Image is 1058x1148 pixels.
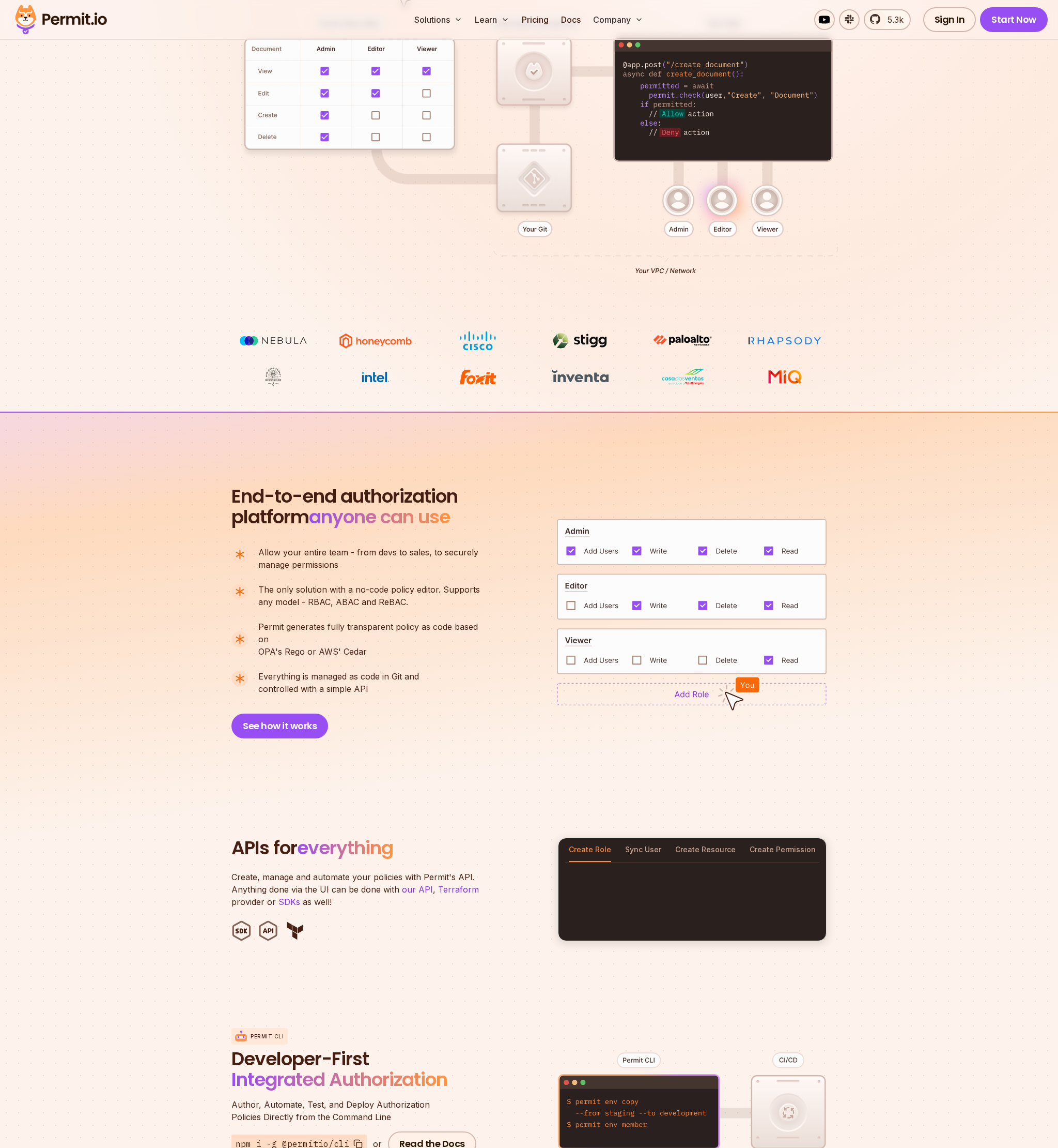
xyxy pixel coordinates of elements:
p: any model - RBAC, ABAC and ReBAC. [258,583,480,608]
img: Nebula [235,331,312,351]
img: inventa [541,367,619,386]
button: Sync User [625,838,661,862]
button: Learn [471,9,514,30]
button: Company [589,9,647,30]
p: Permit CLI [251,1033,284,1040]
p: OPA's Rego or AWS' Cedar [258,621,489,658]
button: Create Resource [675,838,736,862]
img: Honeycomb [337,331,414,351]
span: Integrated Authorization [231,1066,447,1093]
span: Permit generates fully transparent policy as code based on [258,621,489,645]
span: 5.3k [881,13,904,26]
h2: APIs for [231,838,546,858]
a: Terraform [438,884,479,895]
span: End-to-end authorization [231,486,458,507]
span: Author, Automate, Test, and Deploy Authorization [231,1098,479,1111]
img: Permit logo [10,2,112,37]
button: See how it works [231,714,328,738]
a: our API [402,884,433,895]
button: Create Permission [750,838,816,862]
button: Solutions [410,9,466,30]
span: Everything is managed as code in Git and [258,670,419,683]
img: Rhapsody Health [746,331,823,351]
a: Docs [557,9,585,30]
img: Stigg [541,331,619,351]
img: Foxit [439,367,517,387]
img: paloalto [644,331,721,350]
p: manage permissions [258,546,478,571]
span: Allow your entire team - from devs to sales, to securely [258,546,478,558]
img: Intel [337,367,414,387]
p: controlled with a simple API [258,670,419,695]
span: anyone can use [309,504,450,530]
a: Pricing [518,9,553,30]
img: Maricopa County Recorder\'s Office [235,367,312,387]
a: Sign In [923,7,976,32]
span: The only solution with a no-code policy editor. Supports [258,583,480,596]
span: everything [297,835,393,861]
button: Create Role [569,838,611,862]
img: Cisco [439,331,517,351]
h2: platform [231,486,458,527]
p: Create, manage and automate your policies with Permit's API. Anything done via the UI can be done... [231,871,490,908]
a: SDKs [278,897,300,907]
img: MIQ [750,368,820,386]
span: Developer-First [231,1049,479,1069]
a: Start Now [980,7,1048,32]
a: 5.3k [864,9,911,30]
img: Casa dos Ventos [644,367,721,387]
p: Policies Directly from the Command Line [231,1098,479,1123]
